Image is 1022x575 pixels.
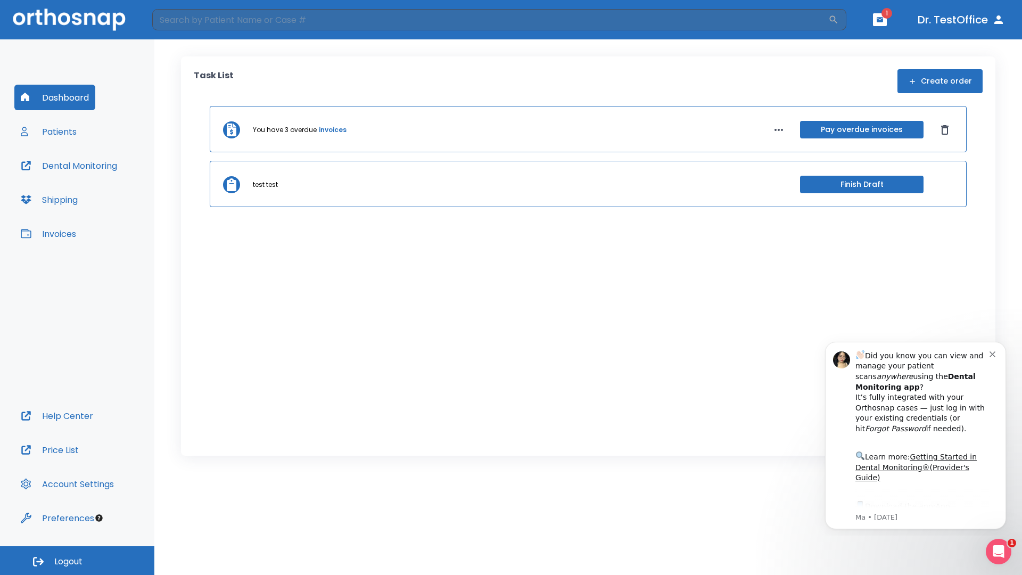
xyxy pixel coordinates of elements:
[180,17,189,25] button: Dismiss notification
[913,10,1009,29] button: Dr. TestOffice
[1008,539,1016,547] span: 1
[800,121,924,138] button: Pay overdue invoices
[46,170,141,189] a: App Store
[319,125,347,135] a: invoices
[14,437,85,463] button: Price List
[897,69,983,93] button: Create order
[809,332,1022,536] iframe: Intercom notifications message
[936,121,953,138] button: Dismiss
[46,167,180,221] div: Download the app: | ​ Let us know if you need help getting started!
[46,180,180,190] p: Message from Ma, sent 5w ago
[14,187,84,212] button: Shipping
[881,8,892,19] span: 1
[800,176,924,193] button: Finish Draft
[54,556,83,568] span: Logout
[253,180,278,190] p: test test
[14,153,123,178] button: Dental Monitoring
[14,403,100,429] button: Help Center
[986,539,1011,564] iframe: Intercom live chat
[14,221,83,247] button: Invoices
[14,119,83,144] button: Patients
[14,471,120,497] button: Account Settings
[194,69,234,93] p: Task List
[14,85,95,110] button: Dashboard
[13,9,126,30] img: Orthosnap
[152,9,828,30] input: Search by Patient Name or Case #
[253,125,317,135] p: You have 3 overdue
[94,513,104,523] div: Tooltip anchor
[14,505,101,531] button: Preferences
